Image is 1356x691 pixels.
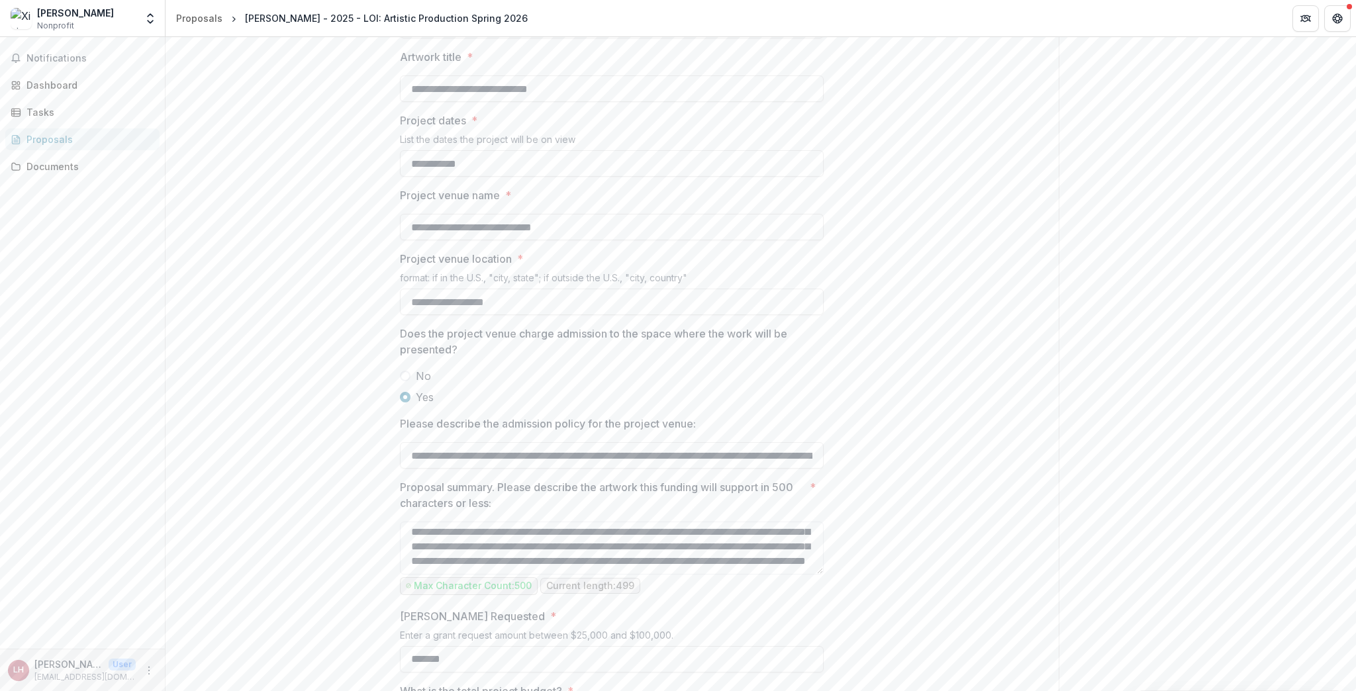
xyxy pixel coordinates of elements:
div: List the dates the project will be on view [400,134,824,150]
p: [PERSON_NAME] [34,657,103,671]
p: Artwork title [400,49,461,65]
p: User [109,659,136,670]
a: Proposals [5,128,160,150]
p: [PERSON_NAME] Requested [400,608,545,624]
p: Does the project venue charge admission to the space where the work will be presented? [400,326,816,357]
div: Lily Honglei [13,666,24,674]
a: Dashboard [5,74,160,96]
div: Proposals [26,132,149,146]
a: Proposals [171,9,228,28]
p: Current length: 499 [546,580,634,592]
p: Please describe the admission policy for the project venue: [400,416,696,432]
p: Project venue location [400,251,512,267]
span: Notifications [26,53,154,64]
button: More [141,663,157,678]
img: Xiying Yang [11,8,32,29]
nav: breadcrumb [171,9,533,28]
p: [EMAIL_ADDRESS][DOMAIN_NAME] [34,671,136,683]
button: Partners [1292,5,1319,32]
div: [PERSON_NAME] - 2025 - LOI: Artistic Production Spring 2026 [245,11,528,25]
a: Documents [5,156,160,177]
p: Project dates [400,113,466,128]
button: Get Help [1324,5,1351,32]
div: format: if in the U.S., "city, state"; if outside the U.S., "city, country" [400,272,824,289]
div: Documents [26,160,149,173]
p: Project venue name [400,187,500,203]
span: Yes [416,389,434,405]
p: Proposal summary. Please describe the artwork this funding will support in 500 characters or less: [400,479,804,511]
div: Enter a grant request amount between $25,000 and $100,000. [400,629,824,646]
span: Nonprofit [37,20,74,32]
p: Max Character Count: 500 [414,580,532,592]
div: Proposals [176,11,222,25]
div: [PERSON_NAME] [37,6,114,20]
a: Tasks [5,101,160,123]
div: Dashboard [26,78,149,92]
button: Open entity switcher [141,5,160,32]
div: Tasks [26,105,149,119]
button: Notifications [5,48,160,69]
span: No [416,368,431,384]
